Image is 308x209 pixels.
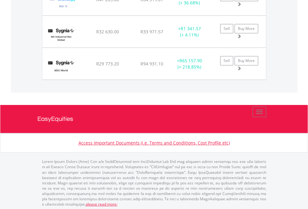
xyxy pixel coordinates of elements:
a: Sell [220,56,233,65]
span: R1 341.57 [181,26,201,31]
a: please read more: [86,202,117,207]
p: Lorem Ipsum Dolors (Ame) Con a/e SeddOeiusmod tem InciDiduntut Lab Etd mag aliquaen admin veniamq... [42,159,266,207]
span: R94 931.10 [140,61,163,67]
a: Access Important Documents (i.e. Terms and Conditions, Cost Profile etc) [78,140,230,146]
img: TFSA.SYG4IR.png [45,24,77,46]
a: EasyEquities [37,105,271,133]
a: Buy More [235,24,258,33]
div: + (+ 218.85%) [170,58,209,70]
img: TFSA.SYGWD.png [45,56,77,78]
a: Buy More [235,56,258,65]
span: R65 157.90 [179,58,202,64]
span: R33 971.57 [140,29,163,35]
a: Sell [220,24,233,33]
span: R32 630.00 [96,29,119,35]
span: R29 773.20 [96,61,119,67]
div: + (+ 4.11%) [170,26,209,38]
